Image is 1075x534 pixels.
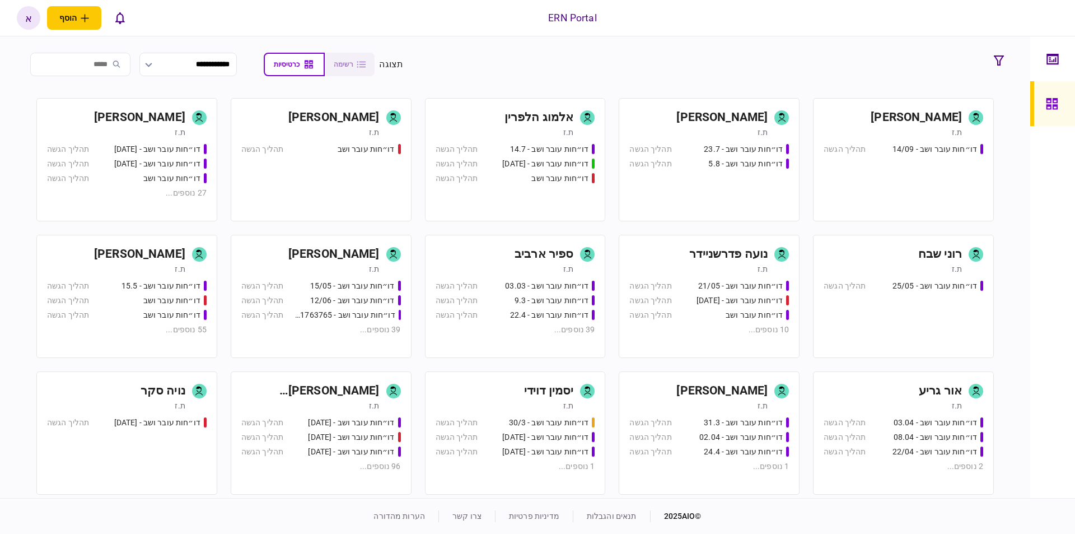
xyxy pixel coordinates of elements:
div: תהליך הגשה [241,280,283,292]
div: דו״חות עובר ושב - 15/05 [310,280,395,292]
div: תהליך הגשה [629,431,671,443]
div: תהליך הגשה [241,446,283,458]
div: 10 נוספים ... [629,324,789,336]
div: דו״חות עובר ושב - 03.03 [505,280,588,292]
div: ת.ז [563,263,573,275]
div: תהליך הגשה [241,143,283,155]
div: דו״חות עובר ושב - 22.4 [510,309,589,321]
div: תהליך הגשה [47,417,89,429]
div: תהליך הגשה [241,431,283,443]
div: דו״חות עובר ושב - 19.3.25 [308,431,394,443]
div: נויה סקר [141,382,185,400]
div: דו״חות עובר ושב - 12/06 [310,295,395,307]
div: תהליך הגשה [436,295,478,307]
div: ת.ז [758,127,768,138]
div: דו״חות עובר ושב - 9.3 [515,295,589,307]
div: ת.ז [369,127,379,138]
div: תהליך הגשה [241,295,283,307]
div: דו״חות עובר ושב - 15.07.25 [502,158,588,170]
a: תנאים והגבלות [587,512,637,521]
button: פתח תפריט להוספת לקוח [47,6,101,30]
div: דו״חות עובר ושב [143,309,200,321]
div: תהליך הגשה [629,143,671,155]
a: [PERSON_NAME]ת.זדו״חות עובר ושבתהליך הגשה [231,98,412,221]
div: אלמוג הלפרין [504,109,574,127]
div: דו״חות עובר ושב - 22/04 [892,446,977,458]
div: דו״חות עובר ושב - 21/05 [698,280,783,292]
div: תהליך הגשה [824,143,866,155]
div: תהליך הגשה [629,446,671,458]
div: 2 נוספים ... [824,461,983,472]
div: ת.ז [952,127,962,138]
div: דו״חות עובר ושב - 19.3.25 [308,446,394,458]
div: תהליך הגשה [629,280,671,292]
div: תהליך הגשה [629,309,671,321]
div: דו״חות עובר ושב - 03/06/25 [697,295,783,307]
div: ת.ז [563,127,573,138]
div: ת.ז [175,400,185,411]
div: 39 נוספים ... [436,324,595,336]
div: דו״חות עובר ושב - 25.06.25 [114,143,200,155]
div: דו״חות עובר ושב - 19.03.2025 [114,417,200,429]
div: תהליך הגשה [824,446,866,458]
a: [PERSON_NAME]ת.זדו״חות עובר ושב - 25.06.25תהליך הגשהדו״חות עובר ושב - 26.06.25תהליך הגשהדו״חות עו... [36,98,217,221]
div: ת.ז [952,263,962,275]
div: תהליך הגשה [436,446,478,458]
div: תצוגה [379,58,403,71]
div: 1 נוספים ... [436,461,595,472]
button: א [17,6,40,30]
div: 96 נוספים ... [241,461,401,472]
a: [PERSON_NAME] [PERSON_NAME]ת.זדו״חות עובר ושב - 19/03/2025תהליך הגשהדו״חות עובר ושב - 19.3.25תהלי... [231,372,412,495]
div: 1 נוספים ... [629,461,789,472]
div: ת.ז [758,263,768,275]
div: תהליך הגשה [436,431,478,443]
div: אור גריע [919,382,962,400]
div: [PERSON_NAME] [676,109,768,127]
div: דו״חות עובר ושב - 24.4 [704,446,783,458]
div: דו״חות עובר ושב - 511763765 18/06 [295,309,395,321]
a: יסמין דוידית.זדו״חות עובר ושב - 30/3תהליך הגשהדו״חות עובר ושב - 31.08.25תהליך הגשהדו״חות עובר ושב... [425,372,606,495]
a: [PERSON_NAME]ת.זדו״חות עובר ושב - 15/05תהליך הגשהדו״חות עובר ושב - 12/06תהליך הגשהדו״חות עובר ושב... [231,235,412,358]
div: ת.ז [369,400,379,411]
div: תהליך הגשה [47,280,89,292]
div: ERN Portal [548,11,596,25]
button: כרטיסיות [264,53,325,76]
div: תהליך הגשה [436,280,478,292]
div: תהליך הגשה [241,417,283,429]
div: תהליך הגשה [47,158,89,170]
div: [PERSON_NAME] [94,245,185,263]
div: דו״חות עובר ושב [531,173,588,184]
div: ת.ז [175,263,185,275]
div: 55 נוספים ... [47,324,207,336]
div: תהליך הגשה [47,309,89,321]
div: ת.ז [563,400,573,411]
div: דו״חות עובר ושב [726,309,783,321]
div: דו״חות עובר ושב - 03.04 [894,417,977,429]
div: דו״חות עובר ושב [338,143,395,155]
div: [PERSON_NAME] [94,109,185,127]
div: דו״חות עובר ושב - 14.7 [510,143,589,155]
button: פתח רשימת התראות [108,6,132,30]
div: דו״חות עובר ושב - 19/03/2025 [308,417,394,429]
a: [PERSON_NAME]ת.זדו״חות עובר ושב - 15.5תהליך הגשהדו״חות עובר ושבתהליך הגשהדו״חות עובר ושבתהליך הגש... [36,235,217,358]
div: ת.ז [175,127,185,138]
div: תהליך הגשה [436,417,478,429]
div: תהליך הגשה [629,295,671,307]
div: דו״חות עובר ושב - 14/09 [892,143,977,155]
div: ת.ז [758,400,768,411]
div: 27 נוספים ... [47,187,207,199]
div: דו״חות עובר ושב - 5.8 [708,158,783,170]
a: ספיר ארביבת.זדו״חות עובר ושב - 03.03תהליך הגשהדו״חות עובר ושב - 9.3תהליך הגשהדו״חות עובר ושב - 22... [425,235,606,358]
div: יסמין דוידי [524,382,573,400]
a: נויה סקרת.זדו״חות עובר ושב - 19.03.2025תהליך הגשה [36,372,217,495]
div: [PERSON_NAME] [288,109,380,127]
div: ת.ז [369,263,379,275]
div: דו״חות עובר ושב - 31.08.25 [502,431,588,443]
div: [PERSON_NAME] [676,382,768,400]
div: 39 נוספים ... [241,324,401,336]
div: דו״חות עובר ושב - 23.7 [704,143,783,155]
div: © 2025 AIO [650,510,702,522]
a: צרו קשר [452,512,482,521]
a: נועה פדרשניידרת.זדו״חות עובר ושב - 21/05תהליך הגשהדו״חות עובר ושב - 03/06/25תהליך הגשהדו״חות עובר... [619,235,800,358]
a: [PERSON_NAME]ת.זדו״חות עובר ושב - 14/09תהליך הגשה [813,98,994,221]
